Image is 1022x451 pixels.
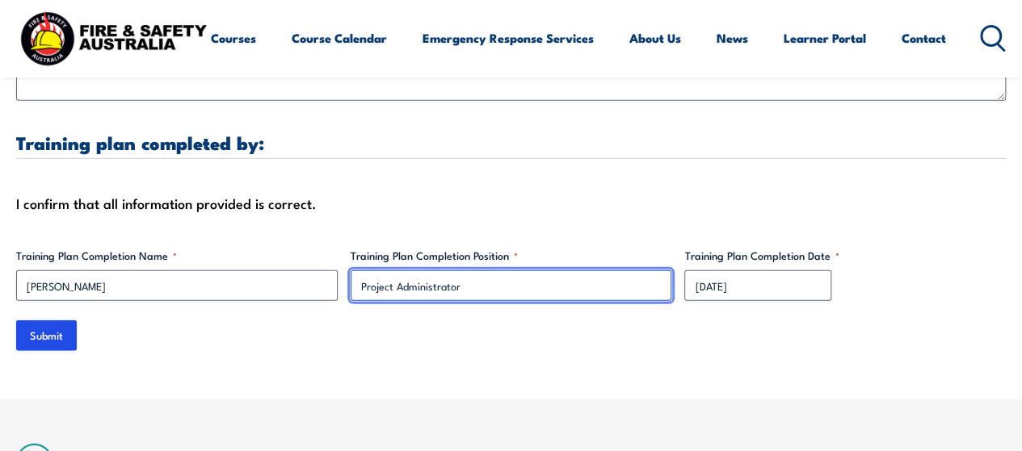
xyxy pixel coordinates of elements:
a: Course Calendar [292,19,387,57]
a: Learner Portal [784,19,866,57]
label: Training Plan Completion Position [351,248,672,264]
a: About Us [629,19,681,57]
a: Contact [902,19,946,57]
a: News [717,19,748,57]
a: Courses [211,19,256,57]
label: Training Plan Completion Date [684,248,1006,264]
div: I confirm that all information provided is correct. [16,191,1006,215]
input: dd/mm/yyyy [684,270,831,301]
h3: Training plan completed by: [16,133,1006,152]
a: Emergency Response Services [423,19,594,57]
label: Training Plan Completion Name [16,248,338,264]
input: Submit [16,320,77,351]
